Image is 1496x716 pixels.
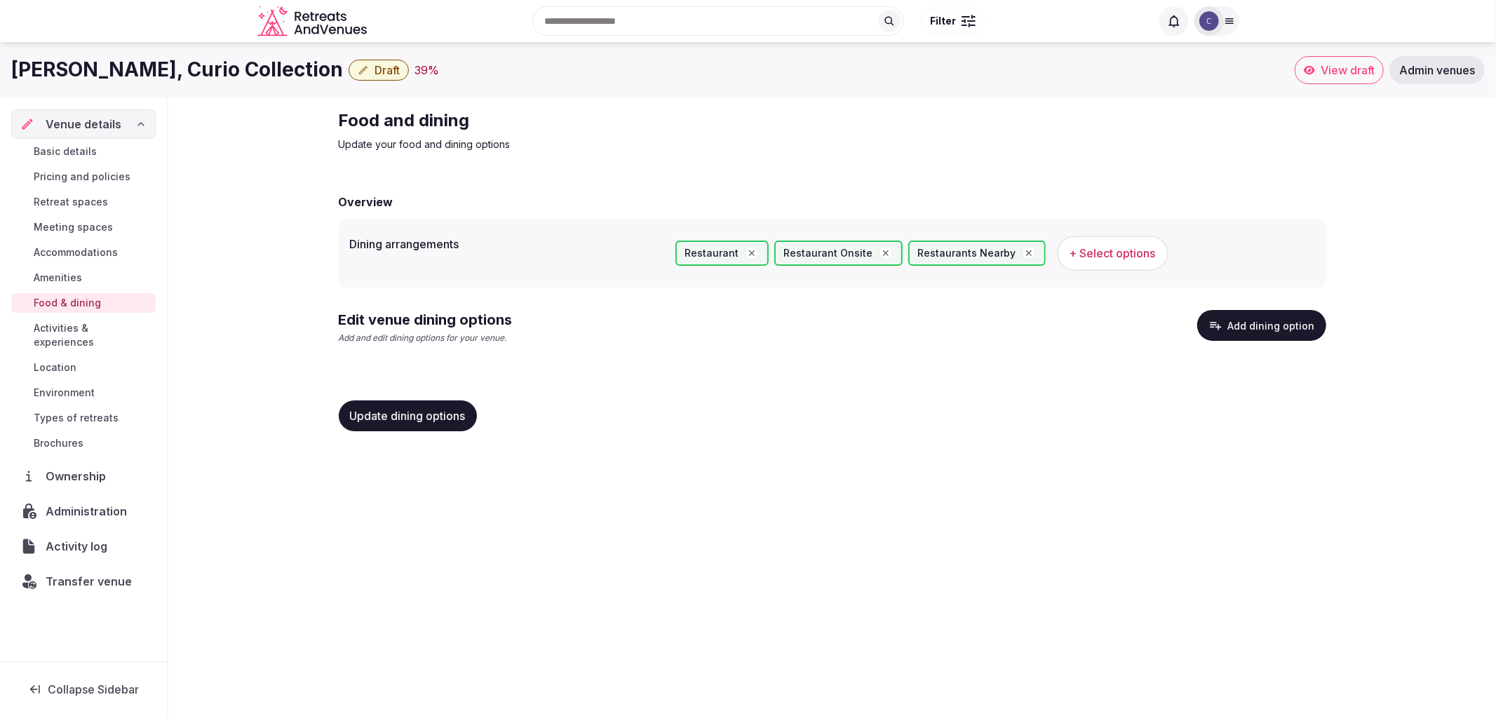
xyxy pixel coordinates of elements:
button: Transfer venue [11,567,156,596]
a: Activities & experiences [11,318,156,352]
span: Collapse Sidebar [48,682,139,696]
span: Administration [46,503,133,520]
div: 39 % [415,62,439,79]
button: + Select options [1057,236,1168,271]
span: Activity log [46,538,113,555]
span: + Select options [1070,245,1156,261]
a: Food & dining [11,293,156,313]
p: Add and edit dining options for your venue. [339,332,513,344]
div: Restaurants Nearby [908,241,1046,266]
a: Admin venues [1389,56,1485,84]
button: Update dining options [339,400,477,431]
a: Location [11,358,156,377]
span: Brochures [34,436,83,450]
span: Amenities [34,271,82,285]
button: Draft [349,60,409,81]
span: Environment [34,386,95,400]
span: Venue details [46,116,121,133]
div: Restaurant [675,241,769,266]
h2: Overview [339,194,393,210]
span: Meeting spaces [34,220,113,234]
span: Draft [375,63,400,77]
span: Activities & experiences [34,321,150,349]
p: Update your food and dining options [339,137,810,151]
a: View draft [1295,56,1384,84]
a: Administration [11,497,156,526]
span: Transfer venue [46,573,132,590]
span: Update dining options [350,409,466,423]
a: Basic details [11,142,156,161]
span: Food & dining [34,296,101,310]
button: 39% [415,62,439,79]
a: Pricing and policies [11,167,156,187]
h2: Food and dining [339,109,810,132]
span: Admin venues [1399,63,1475,77]
label: Dining arrangements [350,238,664,250]
a: Activity log [11,532,156,561]
span: Types of retreats [34,411,119,425]
img: Catherine Mesina [1199,11,1219,31]
span: Location [34,360,76,374]
span: Ownership [46,468,112,485]
span: View draft [1321,63,1375,77]
a: Amenities [11,268,156,288]
span: Accommodations [34,245,118,259]
h2: Edit venue dining options [339,310,513,330]
a: Types of retreats [11,408,156,428]
button: Filter [921,8,985,34]
span: Retreat spaces [34,195,108,209]
a: Environment [11,383,156,403]
a: Accommodations [11,243,156,262]
a: Visit the homepage [257,6,370,37]
button: Collapse Sidebar [11,674,156,705]
a: Ownership [11,461,156,491]
a: Retreat spaces [11,192,156,212]
span: Basic details [34,144,97,158]
a: Meeting spaces [11,217,156,237]
svg: Retreats and Venues company logo [257,6,370,37]
button: Add dining option [1197,310,1326,341]
span: Pricing and policies [34,170,130,184]
a: Brochures [11,433,156,453]
span: Filter [930,14,956,28]
div: Restaurant Onsite [774,241,903,266]
h1: [PERSON_NAME], Curio Collection [11,56,343,83]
